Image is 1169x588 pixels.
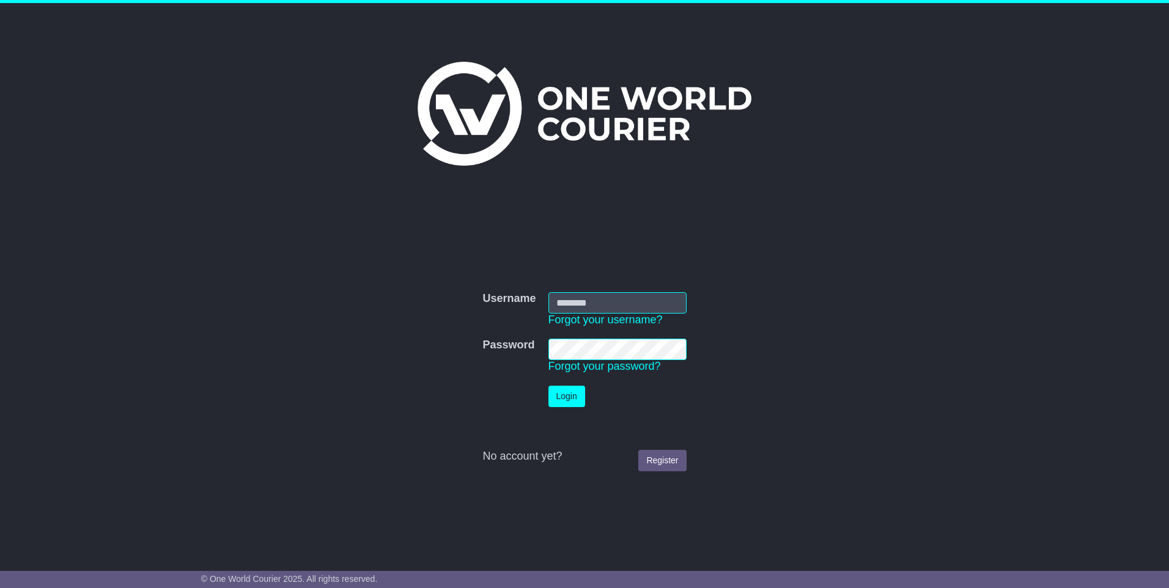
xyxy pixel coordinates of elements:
a: Forgot your password? [548,360,661,372]
div: No account yet? [482,450,686,463]
label: Password [482,339,534,352]
img: One World [418,62,751,166]
label: Username [482,292,536,306]
button: Login [548,386,585,407]
a: Forgot your username? [548,314,663,326]
span: © One World Courier 2025. All rights reserved. [201,574,378,584]
a: Register [638,450,686,471]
